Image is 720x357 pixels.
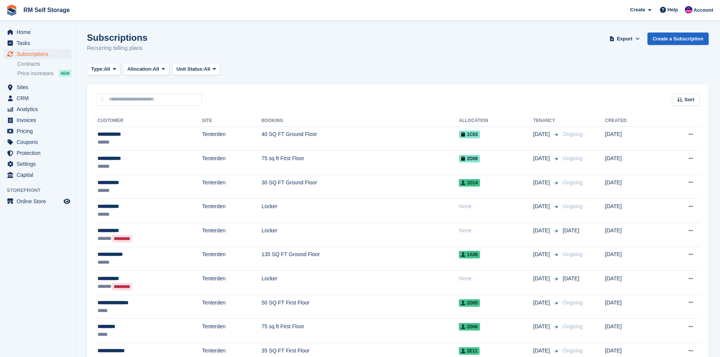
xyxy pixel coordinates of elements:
div: None [459,227,533,235]
button: Export [608,32,641,45]
span: 1D14 [459,179,480,187]
h1: Subscriptions [87,32,147,43]
a: menu [4,115,71,125]
td: [DATE] [605,271,660,295]
a: menu [4,196,71,207]
td: Tenterden [202,247,262,271]
span: Ongoing [563,179,583,185]
a: RM Self Storage [20,4,73,16]
a: menu [4,137,71,147]
a: menu [4,159,71,169]
a: menu [4,126,71,136]
td: [DATE] [605,295,660,319]
span: Ongoing [563,251,583,257]
td: Tenterden [202,271,262,295]
span: Storefront [7,187,75,194]
span: Allocation: [127,65,153,73]
span: [DATE] [533,299,551,307]
td: Tenterden [202,127,262,151]
td: [DATE] [605,247,660,271]
th: Tenancy [533,115,560,127]
span: Ongoing [563,131,583,137]
th: Allocation [459,115,533,127]
div: None [459,275,533,283]
a: menu [4,49,71,59]
span: All [204,65,211,73]
td: Tenterden [202,295,262,319]
td: Locker [262,199,459,223]
a: menu [4,93,71,104]
span: All [153,65,159,73]
span: Protection [17,148,62,158]
img: Roger Marsh [685,6,692,14]
span: Invoices [17,115,62,125]
td: [DATE] [605,199,660,223]
td: Tenterden [202,151,262,175]
span: Type: [91,65,104,73]
th: Created [605,115,660,127]
span: [DATE] [533,202,551,210]
span: Price increases [17,70,54,77]
a: menu [4,82,71,93]
td: Tenterden [202,199,262,223]
span: [DATE] [533,250,551,258]
div: None [459,202,533,210]
span: Ongoing [563,155,583,161]
span: Sites [17,82,62,93]
span: Settings [17,159,62,169]
span: Create [630,6,645,14]
span: Sort [684,96,694,104]
span: CRM [17,93,62,104]
span: [DATE] [563,275,579,281]
span: 2D06 [459,323,480,331]
a: menu [4,27,71,37]
span: 1C03 [459,131,480,138]
th: Customer [96,115,202,127]
span: Ongoing [563,348,583,354]
span: Unit Status: [177,65,204,73]
img: stora-icon-8386f47178a22dfd0bd8f6a31ec36ba5ce8667c1dd55bd0f319d3a0aa187defe.svg [6,5,17,16]
a: menu [4,38,71,48]
span: Account [694,6,713,14]
a: Create a Subscription [647,32,709,45]
span: [DATE] [563,227,579,233]
td: 75 sq ft First Floor [262,151,459,175]
td: 40 SQ FT Ground Floor [262,127,459,151]
td: [DATE] [605,319,660,343]
td: 30 SQ FT Ground Floor [262,175,459,199]
span: [DATE] [533,275,551,283]
span: [DATE] [533,227,551,235]
span: Export [617,35,632,43]
span: Analytics [17,104,62,114]
span: Coupons [17,137,62,147]
a: menu [4,104,71,114]
td: 135 SQ FT Ground Floor [262,247,459,271]
p: Recurring billing plans [87,44,147,53]
span: 1A06 [459,251,480,258]
span: Online Store [17,196,62,207]
span: Tasks [17,38,62,48]
th: Site [202,115,262,127]
span: 2D08 [459,155,480,162]
span: [DATE] [533,347,551,355]
th: Booking [262,115,459,127]
span: Ongoing [563,323,583,329]
span: Subscriptions [17,49,62,59]
span: Help [667,6,678,14]
td: 50 SQ FT First Floor [262,295,459,319]
span: 2D05 [459,299,480,307]
td: [DATE] [605,151,660,175]
td: [DATE] [605,223,660,247]
a: menu [4,170,71,180]
button: Type: All [87,63,120,76]
span: Capital [17,170,62,180]
button: Unit Status: All [172,63,220,76]
span: Ongoing [563,300,583,306]
a: Preview store [62,197,71,206]
a: Contracts [17,60,71,68]
td: [DATE] [605,127,660,151]
td: Tenterden [202,223,262,247]
span: All [104,65,110,73]
td: 75 sq ft First Floor [262,319,459,343]
button: Allocation: All [123,63,169,76]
